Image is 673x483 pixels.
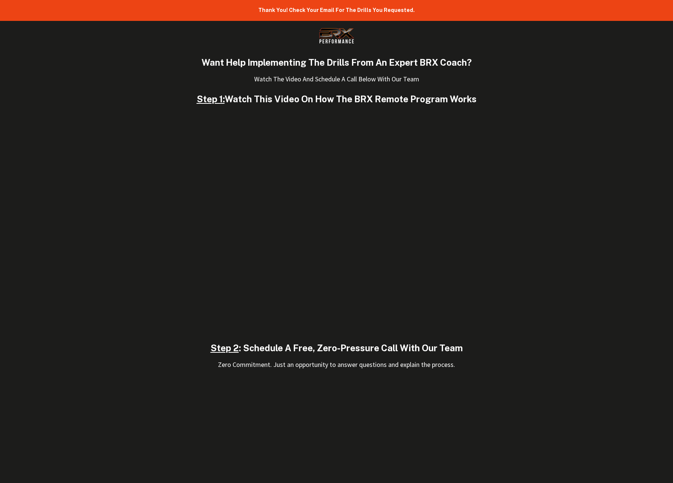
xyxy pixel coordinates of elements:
span: Step 2 [211,343,239,353]
h1: : Schedule A Free, Zero-Pressure Call With Our Team [158,343,516,353]
h1: Thank You! Check Your Email For The Drills You Requested. [7,7,666,13]
img: BRX Transparent Logo-2 [318,27,355,45]
p: Watch The Video And Schedule A Call Below With Our Team [158,74,516,94]
span: Step 1: [197,94,225,104]
h1: Watch This Video On How The BRX Remote Program Works [158,94,516,104]
iframe: HubSpot Video [158,121,516,322]
p: Zero Commitment. Just an opportunity to answer questions and explain the process. [158,359,516,370]
h1: Want Help Implementing The Drills From An Expert BRX Coach? [158,57,516,68]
